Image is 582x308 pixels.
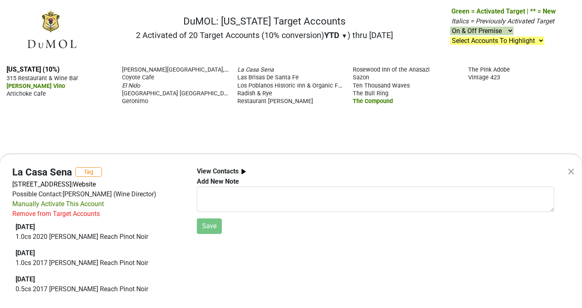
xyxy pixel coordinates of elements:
[16,248,181,258] div: [DATE]
[71,180,73,188] span: |
[12,199,104,209] div: Manually Activate This Account
[16,258,181,268] p: 1.0 cs 2017 [PERSON_NAME] Reach Pinot Noir
[75,167,102,177] button: Tag
[73,180,96,188] a: Website
[197,178,239,185] b: Add New Note
[239,166,249,177] img: arrow_right.svg
[12,209,100,219] div: Remove from Target Accounts
[16,274,181,284] div: [DATE]
[197,167,239,175] b: View Contacts
[16,222,181,232] div: [DATE]
[568,162,575,181] div: ×
[12,180,71,188] a: [STREET_ADDRESS]
[16,284,181,294] p: 0.5 cs 2017 [PERSON_NAME] Reach Pinot Noir
[12,189,185,199] div: Possible Contact: [PERSON_NAME] (Wine Director)
[16,232,181,242] p: 1.0 cs 2020 [PERSON_NAME] Reach Pinot Noir
[12,166,72,178] h4: La Casa Sena
[197,218,222,234] button: Save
